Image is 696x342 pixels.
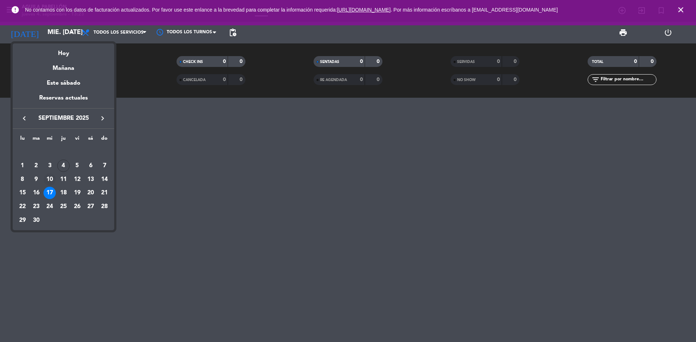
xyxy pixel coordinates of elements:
[30,160,42,172] div: 2
[29,159,43,173] td: 2 de septiembre de 2025
[30,173,42,186] div: 9
[84,186,98,200] td: 20 de septiembre de 2025
[84,200,98,214] td: 27 de septiembre de 2025
[71,173,83,186] div: 12
[16,145,111,159] td: SEP.
[29,186,43,200] td: 16 de septiembre de 2025
[16,214,29,227] td: 29 de septiembre de 2025
[16,186,29,200] td: 15 de septiembre de 2025
[98,200,111,213] div: 28
[70,186,84,200] td: 19 de septiembre de 2025
[13,73,114,93] div: Este sábado
[98,186,111,200] td: 21 de septiembre de 2025
[20,114,29,123] i: keyboard_arrow_left
[57,173,70,186] div: 11
[13,43,114,58] div: Hoy
[57,160,70,172] div: 4
[98,173,111,186] div: 14
[43,173,56,186] div: 10
[16,187,29,199] div: 15
[70,173,84,186] td: 12 de septiembre de 2025
[16,160,29,172] div: 1
[16,200,29,213] div: 22
[16,200,29,214] td: 22 de septiembre de 2025
[84,200,97,213] div: 27
[71,200,83,213] div: 26
[16,214,29,227] div: 29
[43,134,57,145] th: miércoles
[16,173,29,186] td: 8 de septiembre de 2025
[16,159,29,173] td: 1 de septiembre de 2025
[57,134,70,145] th: jueves
[98,159,111,173] td: 7 de septiembre de 2025
[57,186,70,200] td: 18 de septiembre de 2025
[57,173,70,186] td: 11 de septiembre de 2025
[98,114,107,123] i: keyboard_arrow_right
[96,114,109,123] button: keyboard_arrow_right
[84,159,98,173] td: 6 de septiembre de 2025
[43,200,57,214] td: 24 de septiembre de 2025
[43,160,56,172] div: 3
[71,160,83,172] div: 5
[98,160,111,172] div: 7
[70,200,84,214] td: 26 de septiembre de 2025
[98,173,111,186] td: 14 de septiembre de 2025
[29,200,43,214] td: 23 de septiembre de 2025
[57,200,70,213] div: 25
[13,93,114,108] div: Reservas actuales
[30,187,42,199] div: 16
[84,134,98,145] th: sábado
[43,186,57,200] td: 17 de septiembre de 2025
[70,134,84,145] th: viernes
[57,159,70,173] td: 4 de septiembre de 2025
[29,214,43,227] td: 30 de septiembre de 2025
[84,173,97,186] div: 13
[29,173,43,186] td: 9 de septiembre de 2025
[43,187,56,199] div: 17
[30,200,42,213] div: 23
[43,173,57,186] td: 10 de septiembre de 2025
[16,134,29,145] th: lunes
[30,214,42,227] div: 30
[43,159,57,173] td: 3 de septiembre de 2025
[16,173,29,186] div: 8
[43,200,56,213] div: 24
[57,187,70,199] div: 18
[84,173,98,186] td: 13 de septiembre de 2025
[84,187,97,199] div: 20
[70,159,84,173] td: 5 de septiembre de 2025
[31,114,96,123] span: septiembre 2025
[98,187,111,199] div: 21
[13,58,114,73] div: Mañana
[71,187,83,199] div: 19
[98,200,111,214] td: 28 de septiembre de 2025
[84,160,97,172] div: 6
[57,200,70,214] td: 25 de septiembre de 2025
[18,114,31,123] button: keyboard_arrow_left
[29,134,43,145] th: martes
[98,134,111,145] th: domingo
